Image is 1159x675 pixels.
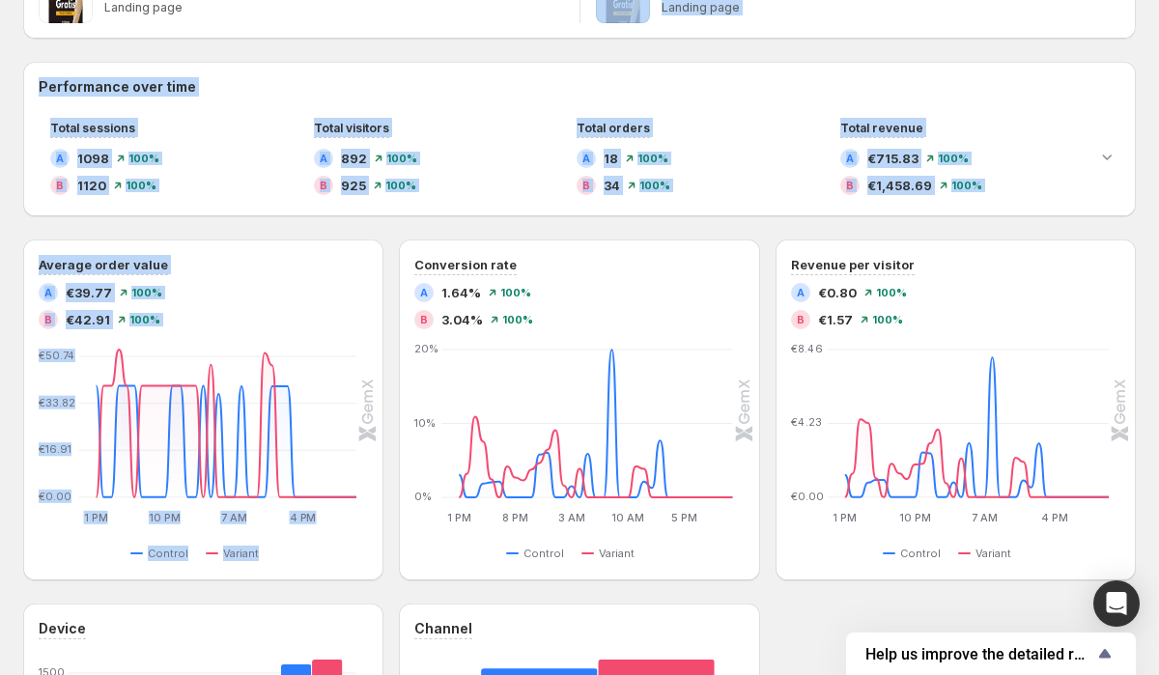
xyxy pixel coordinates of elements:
h2: B [44,314,52,325]
h3: Conversion rate [414,255,517,274]
span: Control [523,546,564,561]
span: 100 % [876,287,907,298]
h3: Average order value [39,255,168,274]
span: 100 % [129,314,160,325]
span: Total revenue [840,121,923,135]
text: 10 AM [611,511,644,524]
text: 3 AM [558,511,585,524]
button: Show survey - Help us improve the detailed report for A/B campaigns [865,642,1117,665]
button: Control [506,542,572,565]
span: 3.04% [441,310,483,329]
h2: A [797,287,805,298]
h2: B [320,180,327,191]
h2: A [320,153,327,164]
span: 100 % [131,287,162,298]
span: 100 % [637,153,668,164]
text: €0.00 [791,490,824,503]
span: 100 % [639,180,670,191]
span: Variant [599,546,635,561]
text: 1 PM [833,511,857,524]
span: Variant [223,546,259,561]
h3: Revenue per visitor [791,255,915,274]
span: 100 % [500,287,531,298]
span: 100 % [128,153,159,164]
h2: B [582,180,590,191]
button: Control [883,542,948,565]
span: 18 [604,149,618,168]
span: €1,458.69 [867,176,932,195]
span: Total visitors [314,121,389,135]
span: 100 % [385,180,416,191]
h2: A [420,287,428,298]
text: 20% [414,342,438,355]
button: Variant [206,542,267,565]
div: Open Intercom Messenger [1093,580,1140,627]
h2: A [846,153,854,164]
h2: B [56,180,64,191]
button: Expand chart [1093,143,1120,170]
span: €715.83 [867,149,919,168]
span: 892 [341,149,367,168]
span: 100 % [872,314,903,325]
h2: B [846,180,854,191]
text: 5 PM [671,511,697,524]
span: 100 % [126,180,156,191]
text: €8.46 [791,342,823,355]
h2: A [582,153,590,164]
button: Variant [581,542,642,565]
text: 10% [414,416,436,430]
h2: B [797,314,805,325]
span: Control [900,546,941,561]
span: €1.57 [818,310,853,329]
text: 8 PM [502,511,528,524]
text: 0% [414,490,432,503]
text: €16.91 [39,442,71,456]
h2: A [44,287,52,298]
span: 1.64% [441,283,481,302]
span: 1120 [77,176,106,195]
span: Total sessions [50,121,135,135]
text: 7 AM [972,511,998,524]
h3: Device [39,619,86,638]
span: 100 % [502,314,533,325]
text: 4 PM [1041,511,1068,524]
button: Control [130,542,196,565]
span: €42.91 [66,310,110,329]
text: 10 PM [898,511,930,524]
h2: Performance over time [39,77,1120,97]
h2: B [420,314,428,325]
span: Control [148,546,188,561]
button: Variant [958,542,1019,565]
span: 34 [604,176,620,195]
text: 10 PM [149,511,181,524]
span: Total orders [577,121,650,135]
span: 100 % [386,153,417,164]
span: 100 % [938,153,969,164]
h2: A [56,153,64,164]
text: €0.00 [39,490,71,503]
span: Variant [975,546,1011,561]
span: 925 [341,176,366,195]
text: 4 PM [290,511,317,524]
text: 1 PM [84,511,108,524]
span: 100 % [951,180,982,191]
text: €50.74 [39,349,75,362]
span: €39.77 [66,283,112,302]
span: €0.80 [818,283,857,302]
span: 1098 [77,149,109,168]
text: 1 PM [447,511,471,524]
h3: Channel [414,619,472,638]
span: Help us improve the detailed report for A/B campaigns [865,645,1093,663]
text: €33.82 [39,396,75,409]
text: €4.23 [791,416,822,430]
text: 7 AM [221,511,247,524]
